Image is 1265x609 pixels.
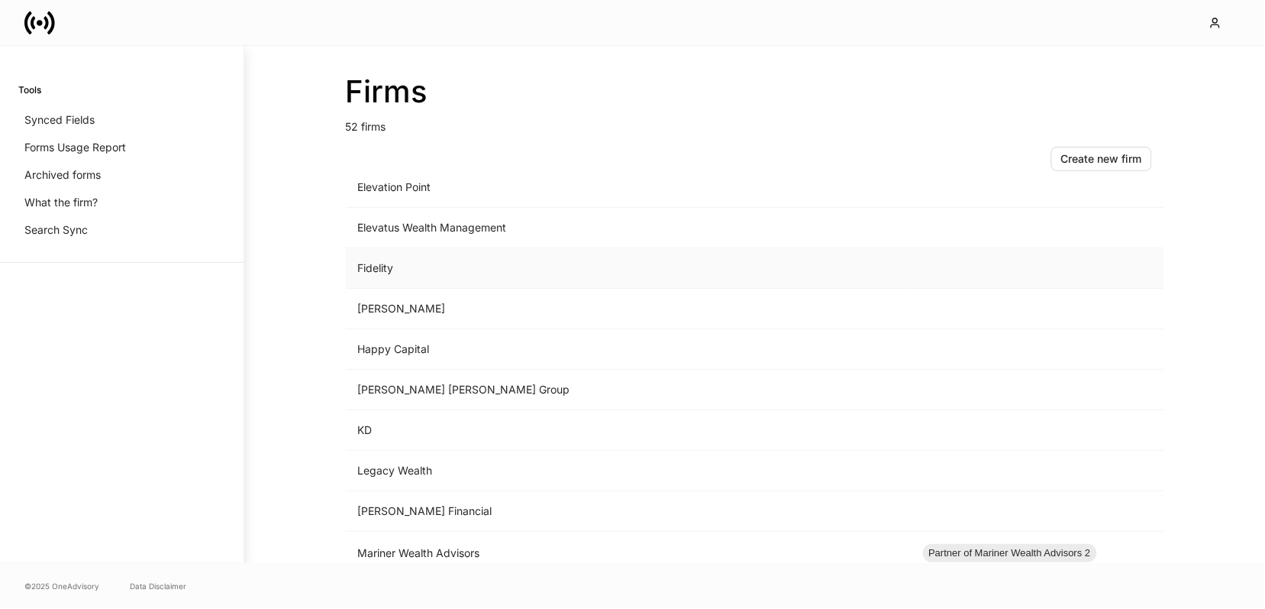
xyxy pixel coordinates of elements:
[346,289,911,329] td: [PERSON_NAME]
[1061,154,1142,164] div: Create new firm
[18,83,41,97] h6: Tools
[24,112,95,128] p: Synced Fields
[923,546,1097,561] span: Partner of Mariner Wealth Advisors 2
[346,329,911,370] td: Happy Capital
[346,167,911,208] td: Elevation Point
[346,73,1164,110] h2: Firms
[18,106,225,134] a: Synced Fields
[130,580,186,592] a: Data Disclaimer
[24,580,99,592] span: © 2025 OneAdvisory
[346,110,1164,134] p: 52 firms
[346,248,911,289] td: Fidelity
[346,208,911,248] td: Elevatus Wealth Management
[18,216,225,244] a: Search Sync
[24,195,98,210] p: What the firm?
[346,451,911,491] td: Legacy Wealth
[346,532,911,575] td: Mariner Wealth Advisors
[24,167,101,183] p: Archived forms
[1051,147,1152,171] button: Create new firm
[18,161,225,189] a: Archived forms
[346,410,911,451] td: KD
[24,140,126,155] p: Forms Usage Report
[18,134,225,161] a: Forms Usage Report
[24,222,88,238] p: Search Sync
[18,189,225,216] a: What the firm?
[346,491,911,532] td: [PERSON_NAME] Financial
[346,370,911,410] td: [PERSON_NAME] [PERSON_NAME] Group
